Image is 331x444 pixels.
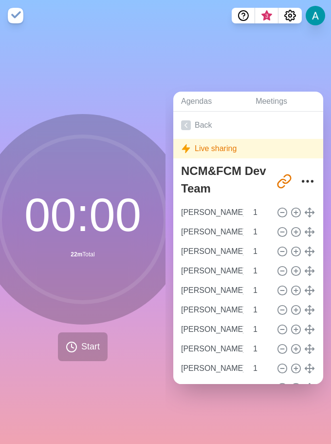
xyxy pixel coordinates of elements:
[249,300,273,320] input: Mins
[177,359,247,378] input: Name
[177,378,247,398] input: Name
[173,139,323,158] div: Live sharing
[298,172,317,191] button: More
[249,242,273,261] input: Mins
[249,378,273,398] input: Mins
[249,320,273,339] input: Mins
[249,261,273,281] input: Mins
[249,203,273,222] input: Mins
[81,340,100,353] span: Start
[173,112,323,139] a: Back
[177,222,247,242] input: Name
[177,300,247,320] input: Name
[177,261,247,281] input: Name
[177,339,247,359] input: Name
[177,242,247,261] input: Name
[249,281,273,300] input: Mins
[255,8,278,23] button: What’s new
[8,8,23,23] img: timeblocks logo
[177,320,247,339] input: Name
[263,12,271,20] span: 3
[275,172,294,191] button: Share link
[177,281,247,300] input: Name
[173,92,248,112] a: Agendas
[249,359,273,378] input: Mins
[278,8,302,23] button: Settings
[177,203,247,222] input: Name
[248,92,323,112] a: Meetings
[249,339,273,359] input: Mins
[249,222,273,242] input: Mins
[232,8,255,23] button: Help
[58,332,108,361] button: Start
